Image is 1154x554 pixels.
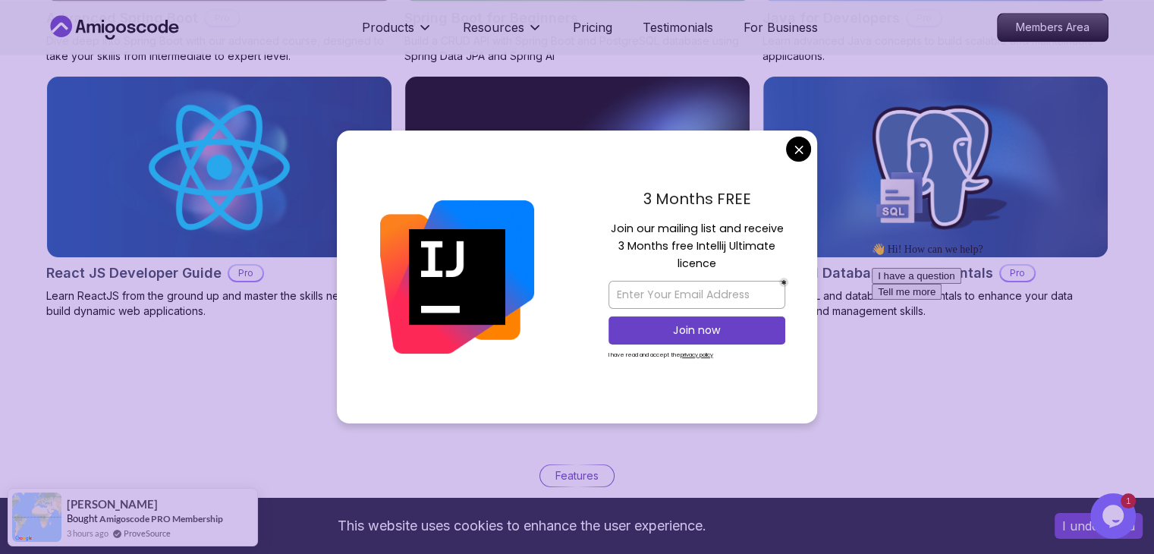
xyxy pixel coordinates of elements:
button: I have a question [6,31,96,47]
img: Spring AI card [405,77,750,257]
span: [PERSON_NAME] [67,498,158,511]
img: SQL and Databases Fundamentals card [763,77,1108,257]
span: Bought [67,512,98,524]
button: Accept cookies [1055,513,1143,539]
a: Testimonials [643,18,713,36]
a: React JS Developer Guide cardReact JS Developer GuideProLearn ReactJS from the ground up and mast... [46,76,392,319]
iframe: chat widget [1090,493,1139,539]
p: Features [555,468,599,483]
a: SQL and Databases Fundamentals cardSQL and Databases FundamentalsProMaster SQL and database funda... [763,76,1108,319]
a: For Business [744,18,818,36]
a: Amigoscode PRO Membership [99,513,223,524]
img: React JS Developer Guide card [47,77,391,257]
button: Tell me more [6,47,76,63]
h2: React JS Developer Guide [46,263,222,284]
p: Pro [229,266,263,281]
p: Learn ReactJS from the ground up and master the skills needed to build dynamic web applications. [46,288,392,319]
button: Products [362,18,432,49]
a: Spring AI cardSpring AIProWelcome to the Spring AI course! Learn to build intelligent application... [404,76,750,319]
span: 👋 Hi! How can we help? [6,7,117,18]
div: 👋 Hi! How can we help?I have a questionTell me more [6,6,279,63]
a: Members Area [997,13,1108,42]
p: Resources [463,18,524,36]
iframe: chat widget [866,237,1139,486]
a: ProveSource [124,527,171,540]
p: Products [362,18,414,36]
p: Members Area [998,14,1108,41]
span: 3 hours ago [67,527,108,540]
div: This website uses cookies to enhance the user experience. [11,509,1032,543]
a: Pricing [573,18,612,36]
img: provesource social proof notification image [12,493,61,542]
button: Resources [463,18,542,49]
